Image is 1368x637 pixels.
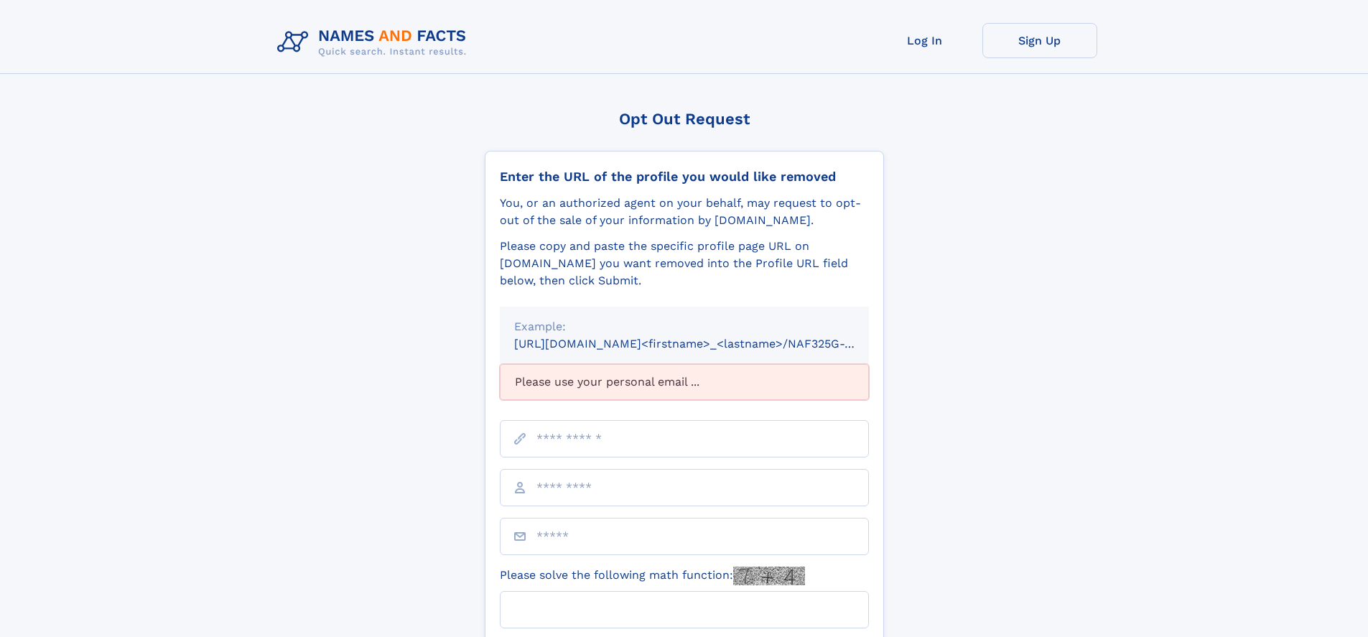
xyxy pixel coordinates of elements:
div: Opt Out Request [485,110,884,128]
a: Log In [867,23,982,58]
a: Sign Up [982,23,1097,58]
img: Logo Names and Facts [271,23,478,62]
div: Example: [514,318,855,335]
div: Enter the URL of the profile you would like removed [500,169,869,185]
div: Please copy and paste the specific profile page URL on [DOMAIN_NAME] you want removed into the Pr... [500,238,869,289]
div: Please use your personal email ... [500,364,869,400]
label: Please solve the following math function: [500,567,805,585]
small: [URL][DOMAIN_NAME]<firstname>_<lastname>/NAF325G-xxxxxxxx [514,337,896,350]
div: You, or an authorized agent on your behalf, may request to opt-out of the sale of your informatio... [500,195,869,229]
